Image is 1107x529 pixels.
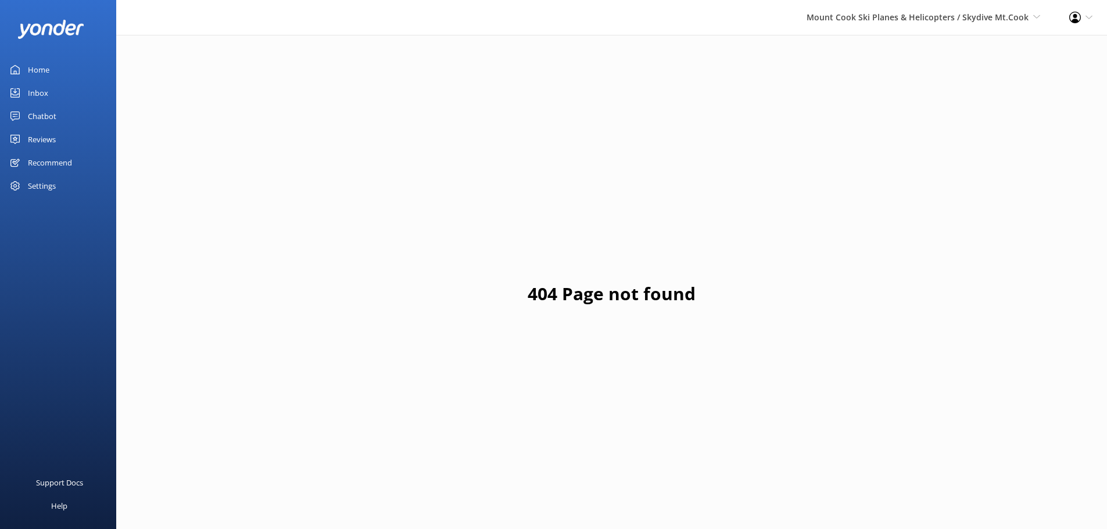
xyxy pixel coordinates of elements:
[807,12,1029,23] span: Mount Cook Ski Planes & Helicopters / Skydive Mt.Cook
[17,20,84,39] img: yonder-white-logo.png
[28,81,48,105] div: Inbox
[51,494,67,517] div: Help
[528,280,696,308] h1: 404 Page not found
[28,105,56,128] div: Chatbot
[36,471,83,494] div: Support Docs
[28,151,72,174] div: Recommend
[28,174,56,197] div: Settings
[28,128,56,151] div: Reviews
[28,58,49,81] div: Home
